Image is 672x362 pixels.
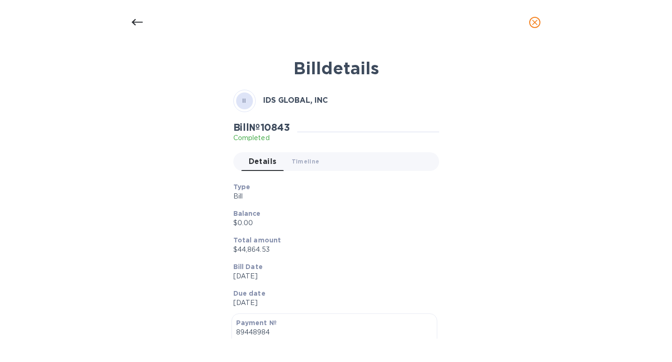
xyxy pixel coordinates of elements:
[236,327,433,337] p: 89448984
[263,96,328,105] b: IDS GLOBAL, INC
[233,218,432,228] p: $0.00
[242,97,246,104] b: II
[233,121,290,133] h2: Bill № 10843
[233,210,261,217] b: Balance
[524,11,546,34] button: close
[233,263,263,270] b: Bill Date
[233,290,266,297] b: Due date
[294,58,379,78] b: Bill details
[236,319,277,327] b: Payment №
[233,192,432,201] p: Bill
[233,183,251,191] b: Type
[233,271,432,281] p: [DATE]
[249,155,277,168] span: Details
[233,245,432,255] p: $44,864.53
[233,236,281,244] b: Total amount
[233,133,290,143] p: Completed
[292,156,320,166] span: Timeline
[233,298,432,308] p: [DATE]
